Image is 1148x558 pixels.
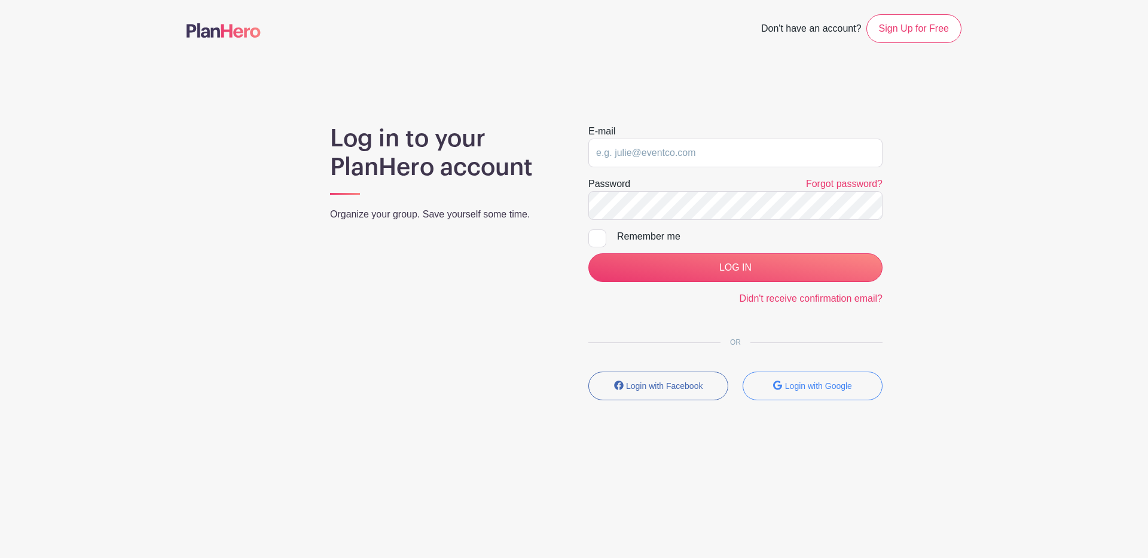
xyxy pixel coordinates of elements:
[626,381,703,391] small: Login with Facebook
[866,14,961,43] a: Sign Up for Free
[588,177,630,191] label: Password
[588,124,615,139] label: E-mail
[743,372,883,400] button: Login with Google
[617,229,883,244] div: Remember me
[806,179,883,189] a: Forgot password?
[761,17,862,43] span: Don't have an account?
[588,372,728,400] button: Login with Facebook
[785,381,852,391] small: Login with Google
[187,23,261,38] img: logo-507f7623f17ff9eddc593b1ce0a138ce2505c220e1c5a4e2b4648c50719b7d32.svg
[330,124,560,182] h1: Log in to your PlanHero account
[330,207,560,222] p: Organize your group. Save yourself some time.
[588,253,883,282] input: LOG IN
[739,293,883,303] a: Didn't receive confirmation email?
[588,139,883,167] input: e.g. julie@eventco.com
[720,338,750,347] span: OR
